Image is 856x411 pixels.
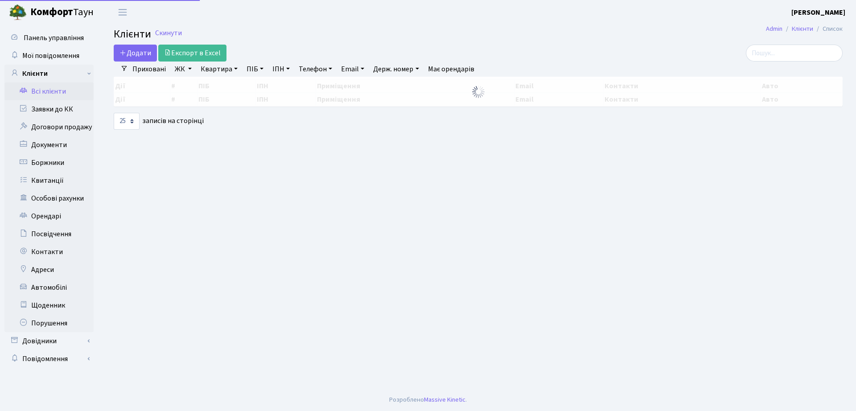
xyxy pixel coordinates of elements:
a: Скинути [155,29,182,37]
label: записів на сторінці [114,113,204,130]
a: Всі клієнти [4,82,94,100]
a: Документи [4,136,94,154]
span: Панель управління [24,33,84,43]
a: [PERSON_NAME] [791,7,845,18]
span: Клієнти [114,26,151,42]
a: Квитанції [4,172,94,189]
a: Massive Kinetic [424,395,465,404]
a: Заявки до КК [4,100,94,118]
a: Контакти [4,243,94,261]
a: Клієнти [792,24,813,33]
a: Приховані [129,62,169,77]
button: Переключити навігацію [111,5,134,20]
a: ІПН [269,62,293,77]
div: Розроблено . [389,395,467,405]
a: Телефон [295,62,336,77]
img: logo.png [9,4,27,21]
a: Боржники [4,154,94,172]
a: Email [337,62,368,77]
a: Особові рахунки [4,189,94,207]
a: Порушення [4,314,94,332]
a: Держ. номер [370,62,422,77]
a: Панель управління [4,29,94,47]
a: Додати [114,45,157,62]
a: Орендарі [4,207,94,225]
li: Список [813,24,843,34]
b: Комфорт [30,5,73,19]
a: Мої повідомлення [4,47,94,65]
span: Додати [119,48,151,58]
a: Експорт в Excel [158,45,226,62]
a: Адреси [4,261,94,279]
a: ЖК [171,62,195,77]
a: ПІБ [243,62,267,77]
a: Повідомлення [4,350,94,368]
b: [PERSON_NAME] [791,8,845,17]
select: записів на сторінці [114,113,140,130]
a: Клієнти [4,65,94,82]
input: Пошук... [746,45,843,62]
a: Посвідчення [4,225,94,243]
img: Обробка... [471,85,486,99]
a: Квартира [197,62,241,77]
a: Довідники [4,332,94,350]
a: Admin [766,24,782,33]
a: Договори продажу [4,118,94,136]
nav: breadcrumb [753,20,856,38]
a: Щоденник [4,296,94,314]
a: Має орендарів [424,62,478,77]
span: Мої повідомлення [22,51,79,61]
span: Таун [30,5,94,20]
a: Автомобілі [4,279,94,296]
